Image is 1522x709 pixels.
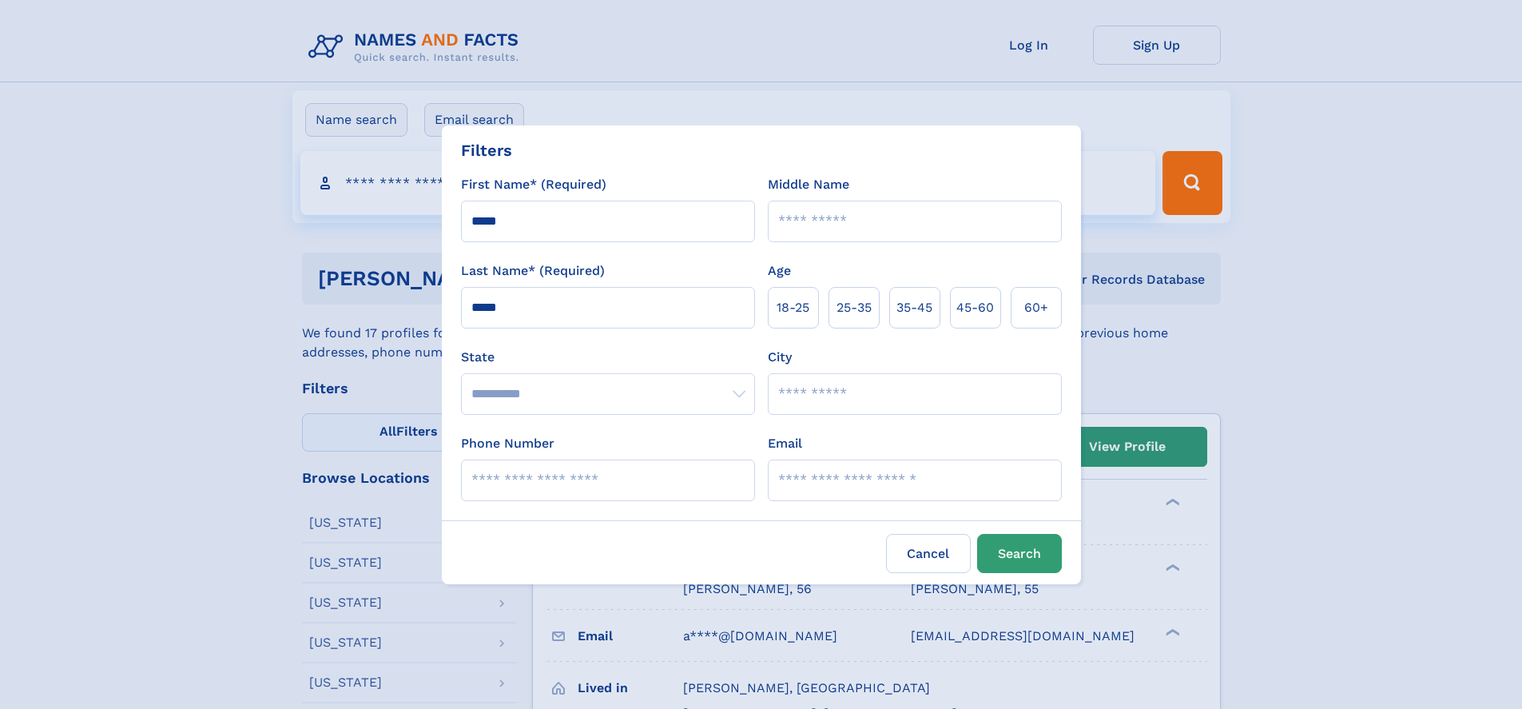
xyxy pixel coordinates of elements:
div: Filters [461,138,512,162]
label: Phone Number [461,434,554,453]
span: 45‑60 [956,298,994,317]
label: Middle Name [768,175,849,194]
label: Age [768,261,791,281]
span: 60+ [1024,298,1048,317]
span: 25‑35 [837,298,872,317]
label: Last Name* (Required) [461,261,605,281]
label: First Name* (Required) [461,175,606,194]
button: Search [977,534,1062,573]
label: Email [768,434,802,453]
span: 18‑25 [777,298,809,317]
label: State [461,348,755,367]
label: Cancel [886,534,971,573]
span: 35‑45 [896,298,932,317]
label: City [768,348,792,367]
